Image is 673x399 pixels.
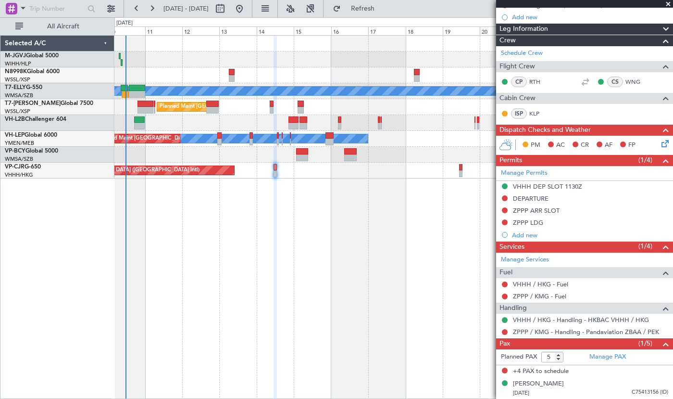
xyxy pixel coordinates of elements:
[5,53,26,59] span: M-JGVJ
[5,101,61,106] span: T7-[PERSON_NAME]
[529,77,551,86] a: RTH
[294,26,331,35] div: 15
[638,241,652,251] span: (1/4)
[160,100,311,114] div: Planned Maint [GEOGRAPHIC_DATA] ([GEOGRAPHIC_DATA])
[632,388,668,397] span: C75413156 (ID)
[512,231,668,239] div: Add new
[5,132,57,138] a: VH-LEPGlobal 6000
[5,108,30,115] a: WSSL/XSP
[513,379,564,389] div: [PERSON_NAME]
[511,77,527,87] div: CP
[499,155,522,166] span: Permits
[581,141,589,150] span: CR
[11,19,104,34] button: All Aircraft
[513,389,529,397] span: [DATE]
[39,163,199,178] div: Planned Maint [GEOGRAPHIC_DATA] ([GEOGRAPHIC_DATA] Intl)
[499,93,536,104] span: Cabin Crew
[499,303,527,314] span: Handling
[5,148,58,154] a: VP-BCYGlobal 5000
[556,141,565,150] span: AC
[5,53,59,59] a: M-JGVJGlobal 5000
[5,76,30,83] a: WSSL/XSP
[108,26,145,35] div: 10
[5,60,31,67] a: WIHH/HLP
[513,194,548,203] div: DEPARTURE
[5,116,66,122] a: VH-L2BChallenger 604
[513,182,582,191] div: VHHH DEP SLOT 1130Z
[499,267,512,278] span: Fuel
[480,26,517,35] div: 20
[163,4,209,13] span: [DATE] - [DATE]
[328,1,386,16] button: Refresh
[513,367,569,376] span: +4 PAX to schedule
[638,338,652,348] span: (1/5)
[499,61,535,72] span: Flight Crew
[638,155,652,165] span: (1/4)
[5,69,60,75] a: N8998KGlobal 6000
[5,148,25,154] span: VP-BCY
[625,77,647,86] a: WNG
[499,24,548,35] span: Leg Information
[443,26,480,35] div: 19
[29,1,85,16] input: Trip Number
[628,141,636,150] span: FP
[513,328,659,336] a: ZPPP / KMG - Handling - Pandaviation ZBAA / PEK
[513,219,543,227] div: ZPPP LDG
[513,206,560,215] div: ZPPP ARR SLOT
[368,26,405,35] div: 17
[607,77,623,87] div: CS
[5,164,25,170] span: VP-CJR
[5,92,33,99] a: WMSA/SZB
[5,101,93,106] a: T7-[PERSON_NAME]Global 7500
[501,168,548,178] a: Manage Permits
[513,280,568,288] a: VHHH / HKG - Fuel
[5,69,27,75] span: N8998K
[529,109,551,118] a: KLP
[589,352,626,362] a: Manage PAX
[499,338,510,349] span: Pax
[5,85,42,90] a: T7-ELLYG-550
[511,108,527,119] div: ISP
[5,171,33,179] a: VHHH/HKG
[5,132,25,138] span: VH-LEP
[182,26,219,35] div: 12
[5,140,34,147] a: YMEN/MEB
[499,125,591,136] span: Dispatch Checks and Weather
[513,316,649,324] a: VHHH / HKG - Handling - HKBAC VHHH / HKG
[513,292,566,300] a: ZPPP / KMG - Fuel
[343,5,383,12] span: Refresh
[501,255,549,265] a: Manage Services
[219,26,256,35] div: 13
[331,26,368,35] div: 16
[5,155,33,163] a: WMSA/SZB
[512,13,668,21] div: Add new
[501,49,543,58] a: Schedule Crew
[257,26,294,35] div: 14
[499,242,524,253] span: Services
[5,85,26,90] span: T7-ELLY
[145,26,182,35] div: 11
[5,164,41,170] a: VP-CJRG-650
[605,141,612,150] span: AF
[499,35,516,46] span: Crew
[531,141,540,150] span: PM
[406,26,443,35] div: 18
[501,352,537,362] label: Planned PAX
[5,116,25,122] span: VH-L2B
[116,19,133,27] div: [DATE]
[25,23,101,30] span: All Aircraft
